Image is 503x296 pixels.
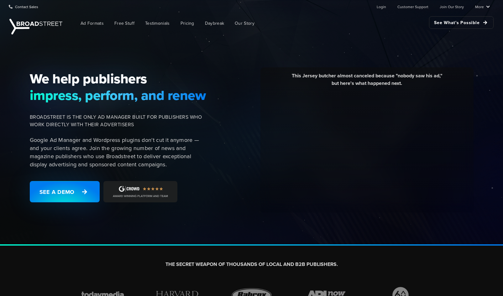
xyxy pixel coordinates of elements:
[230,16,259,30] a: Our Story
[235,20,254,27] span: Our Story
[9,19,62,34] img: Broadstreet | The Ad Manager for Small Publishers
[30,70,207,87] span: We help publishers
[9,0,38,13] a: Contact Sales
[205,20,224,27] span: Daybreak
[475,0,490,13] a: More
[30,136,207,169] p: Google Ad Manager and Wordpress plugins don't cut it anymore — and your clients agree. Join the g...
[76,16,108,30] a: Ad Formats
[429,16,494,29] a: See What's Possible
[30,87,207,103] span: impress, perform, and renew
[265,92,469,206] iframe: YouTube video player
[145,20,170,27] span: Testimonials
[140,16,175,30] a: Testimonials
[181,20,194,27] span: Pricing
[397,0,428,13] a: Customer Support
[77,261,427,268] h2: THE SECRET WEAPON OF THOUSANDS OF LOCAL AND B2B PUBLISHERS.
[440,0,464,13] a: Join Our Story
[200,16,229,30] a: Daybreak
[30,113,207,128] span: BROADSTREET IS THE ONLY AD MANAGER BUILT FOR PUBLISHERS WHO WORK DIRECTLY WITH THEIR ADVERTISERS
[81,20,104,27] span: Ad Formats
[377,0,386,13] a: Login
[30,181,100,202] a: See a Demo
[66,13,494,34] nav: Main
[110,16,139,30] a: Free Stuff
[114,20,134,27] span: Free Stuff
[176,16,199,30] a: Pricing
[265,72,469,92] div: This Jersey butcher almost canceled because "nobody saw his ad," but here's what happened next.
